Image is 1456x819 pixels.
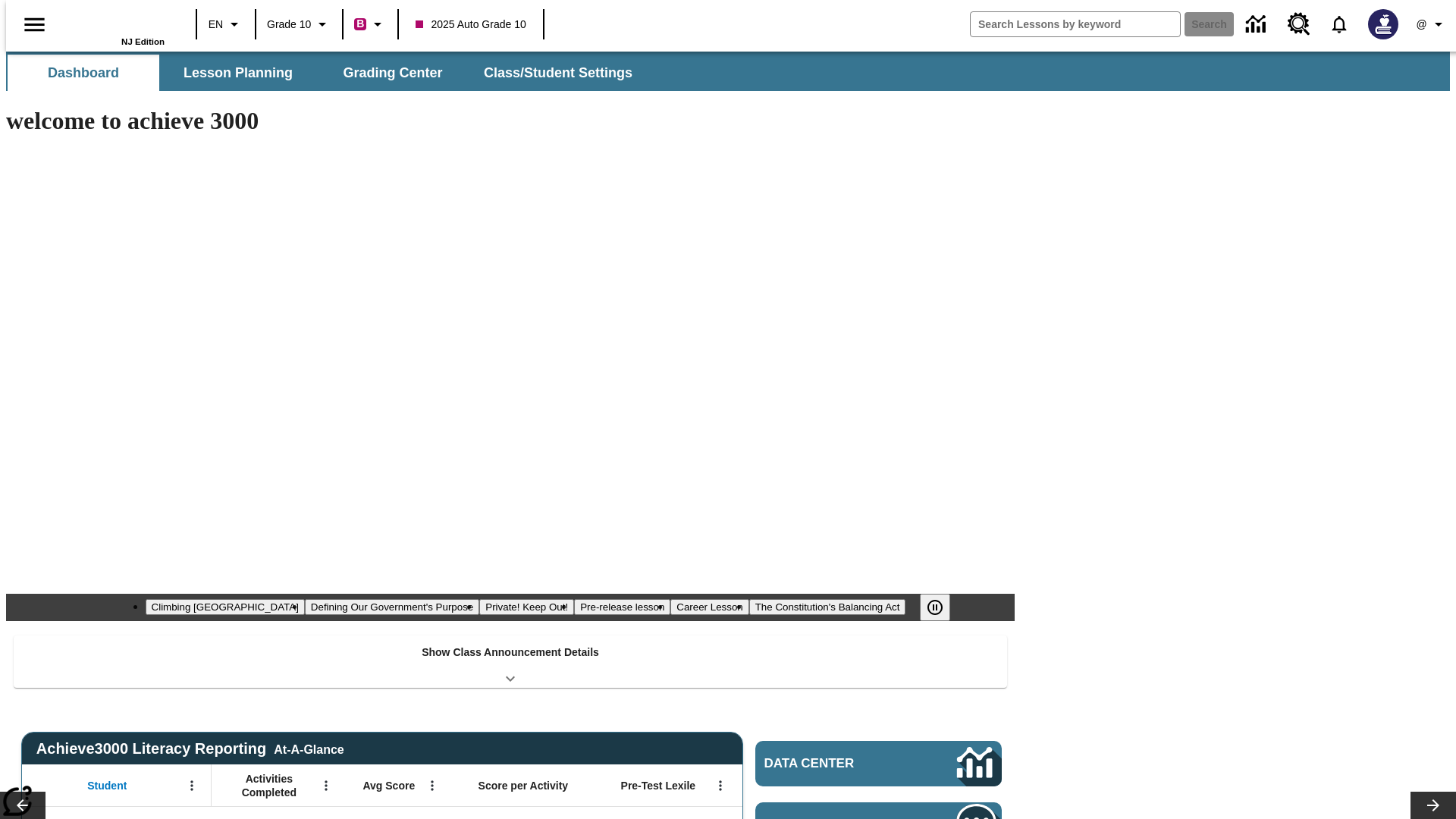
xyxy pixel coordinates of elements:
[920,594,950,621] button: Pause
[362,779,415,792] span: Avg Score
[709,774,732,797] button: Open Menu
[209,17,223,33] span: EN
[971,12,1180,36] input: search field
[66,7,165,37] a: Home
[317,55,469,91] button: Grading Center
[180,774,203,797] button: Open Menu
[574,599,670,615] button: Slide 4 Pre-release lesson
[6,55,646,91] div: SubNavbar
[6,52,1450,91] div: SubNavbar
[1416,17,1426,33] span: @
[146,599,305,615] button: Slide 1 Climbing Mount Tai
[422,645,599,661] p: Show Class Announcement Details
[48,64,119,82] span: Dashboard
[274,740,344,757] div: At-A-Glance
[484,64,632,82] span: Class/Student Settings
[202,11,250,38] button: Language: EN, Select a language
[1359,5,1407,44] button: Select a new avatar
[416,17,526,33] span: 2025 Auto Grade 10
[1279,4,1319,45] a: Resource Center, Will open in new tab
[749,599,906,615] button: Slide 6 The Constitution's Balancing Act
[219,772,319,799] span: Activities Completed
[121,37,165,46] span: NJ Edition
[267,17,311,33] span: Grade 10
[12,2,57,47] button: Open side menu
[1368,9,1398,39] img: Avatar
[8,55,159,91] button: Dashboard
[479,779,569,792] span: Score per Activity
[315,774,337,797] button: Open Menu
[261,11,337,38] button: Grade: Grade 10, Select a grade
[6,107,1015,135] h1: welcome to achieve 3000
[764,756,906,771] span: Data Center
[1237,4,1279,45] a: Data Center
[1410,792,1456,819] button: Lesson carousel, Next
[184,64,293,82] span: Lesson Planning
[356,14,364,33] span: B
[305,599,479,615] button: Slide 2 Defining Our Government's Purpose
[87,779,127,792] span: Student
[343,64,442,82] span: Grading Center
[14,635,1007,688] div: Show Class Announcement Details
[421,774,444,797] button: Open Menu
[479,599,574,615] button: Slide 3 Private! Keep Out!
[162,55,314,91] button: Lesson Planning
[1319,5,1359,44] a: Notifications
[1407,11,1456,38] button: Profile/Settings
[621,779,696,792] span: Pre-Test Lexile
[920,594,965,621] div: Pause
[36,740,344,758] span: Achieve3000 Literacy Reporting
[348,11,393,38] button: Boost Class color is violet red. Change class color
[670,599,748,615] button: Slide 5 Career Lesson
[755,741,1002,786] a: Data Center
[472,55,645,91] button: Class/Student Settings
[66,5,165,46] div: Home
